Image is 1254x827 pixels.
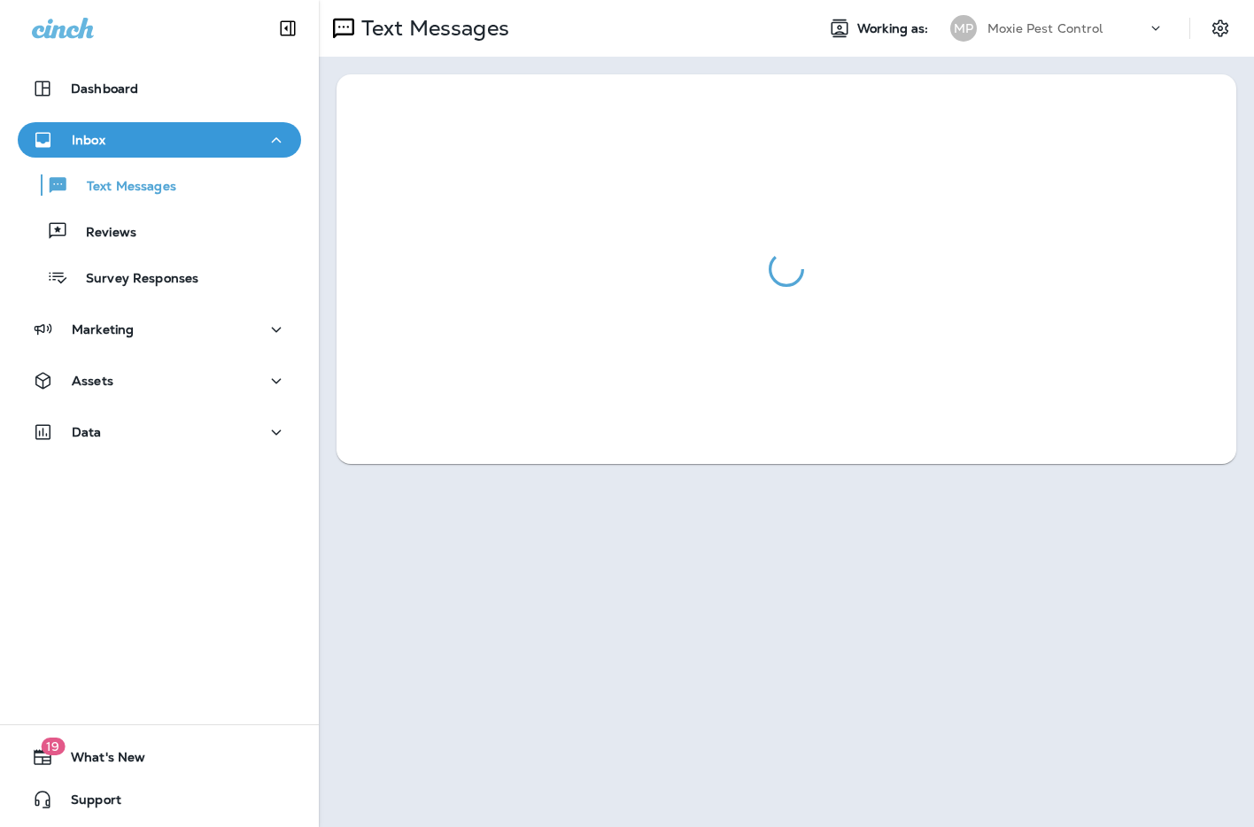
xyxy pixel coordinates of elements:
[18,312,301,347] button: Marketing
[72,133,105,147] p: Inbox
[18,739,301,775] button: 19What's New
[18,782,301,817] button: Support
[72,425,102,439] p: Data
[71,81,138,96] p: Dashboard
[18,71,301,106] button: Dashboard
[68,225,136,242] p: Reviews
[354,15,509,42] p: Text Messages
[263,11,313,46] button: Collapse Sidebar
[950,15,977,42] div: MP
[18,213,301,250] button: Reviews
[41,738,65,755] span: 19
[987,21,1103,35] p: Moxie Pest Control
[18,363,301,398] button: Assets
[53,792,121,814] span: Support
[1204,12,1236,44] button: Settings
[18,122,301,158] button: Inbox
[18,259,301,296] button: Survey Responses
[53,750,145,771] span: What's New
[72,322,134,336] p: Marketing
[69,179,176,196] p: Text Messages
[72,374,113,388] p: Assets
[18,166,301,204] button: Text Messages
[857,21,933,36] span: Working as:
[18,414,301,450] button: Data
[68,271,198,288] p: Survey Responses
